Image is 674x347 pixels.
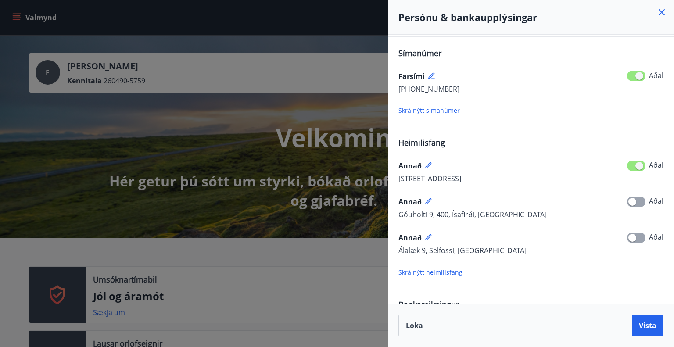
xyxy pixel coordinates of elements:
span: Bankareikningur [398,299,459,310]
span: Annað [398,197,422,207]
span: [STREET_ADDRESS] [398,174,461,183]
span: Loka [406,321,423,330]
span: Aðal [649,160,663,170]
span: Skrá nýtt heimilisfang [398,268,462,276]
span: Aðal [649,232,663,242]
span: [PHONE_NUMBER] [398,84,459,94]
span: Annað [398,161,422,171]
h4: Persónu & bankaupplýsingar [398,11,663,24]
span: Farsími [398,72,425,81]
span: Vista [639,321,656,330]
span: Aðal [649,196,663,206]
span: Góuholti 9, 400, Ísafirði, [GEOGRAPHIC_DATA] [398,210,547,219]
span: Heimilisfang [398,137,445,148]
span: Símanúmer [398,48,441,58]
span: Skrá nýtt símanúmer [398,106,460,114]
span: Annað [398,233,422,243]
button: Loka [398,315,430,336]
span: Aðal [649,71,663,80]
span: Álalæk 9, Selfossi, [GEOGRAPHIC_DATA] [398,246,527,255]
button: Vista [632,315,663,336]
